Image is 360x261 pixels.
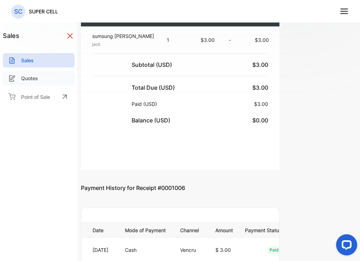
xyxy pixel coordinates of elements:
p: Payment History for Receipt #0001006 [81,170,279,199]
iframe: LiveChat chat widget [330,231,360,261]
span: $3.00 [252,84,268,91]
p: SUPER CELL [29,8,58,15]
a: Sales [3,53,75,68]
p: Mode of Payment [125,225,166,234]
span: $3.00 [255,37,269,43]
div: Paid [267,246,282,254]
p: Total Due (USD) [132,83,178,92]
h1: sales [3,31,19,40]
p: 1 [167,36,187,44]
p: Balance (USD) [132,116,173,125]
p: Paid (USD) [132,100,160,108]
p: Amount [215,225,236,234]
a: Quotes [3,71,75,85]
p: [DATE] [93,246,116,254]
p: Payment Status [245,225,282,234]
p: sumsung [PERSON_NAME] [92,32,154,40]
p: Vencru [180,246,201,254]
p: Quotes [21,75,38,82]
p: Point of Sale [21,93,50,101]
p: Subtotal (USD) [132,61,175,69]
p: jack [92,41,154,47]
p: Sales [21,57,34,64]
p: Date [93,225,116,234]
p: $ 3.00 [215,246,236,254]
span: $3.00 [254,101,268,107]
p: - [229,36,237,44]
span: $3.00 [201,37,215,43]
span: $3.00 [252,61,268,68]
p: Cash [125,246,166,254]
a: Point of Sale [3,89,75,104]
p: Channel [180,225,201,234]
span: $0.00 [252,117,268,124]
p: SC [14,7,23,16]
